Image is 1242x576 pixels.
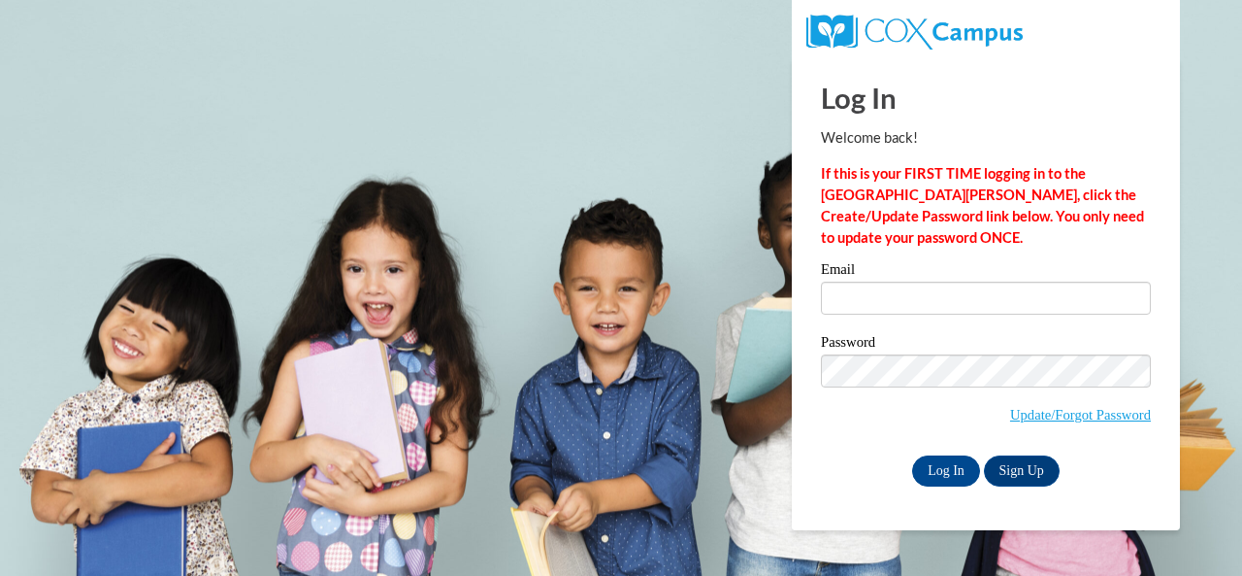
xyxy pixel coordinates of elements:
label: Password [821,335,1151,355]
h1: Log In [821,78,1151,118]
a: Update/Forgot Password [1010,407,1151,423]
input: Log In [912,456,980,487]
a: Sign Up [984,456,1060,487]
a: COX Campus [806,22,1023,39]
img: COX Campus [806,15,1023,50]
p: Welcome back! [821,127,1151,149]
label: Email [821,262,1151,282]
strong: If this is your FIRST TIME logging in to the [GEOGRAPHIC_DATA][PERSON_NAME], click the Create/Upd... [821,165,1144,246]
